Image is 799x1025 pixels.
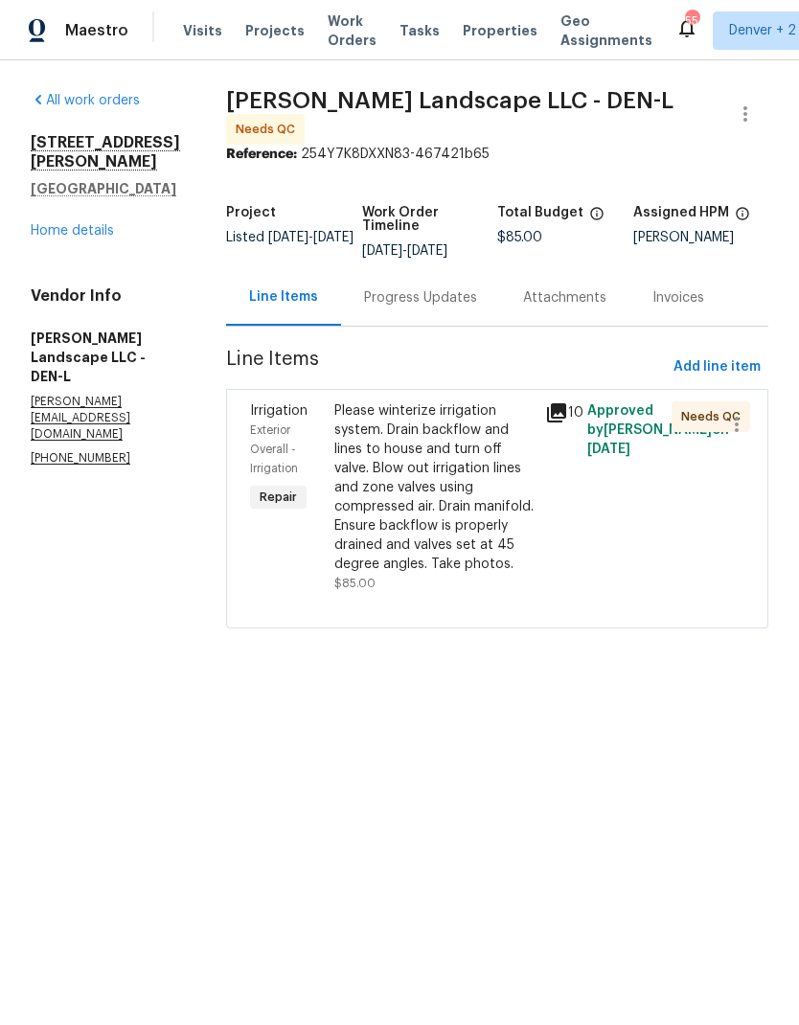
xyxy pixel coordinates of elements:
[226,206,276,219] h5: Project
[250,424,298,474] span: Exterior Overall - Irrigation
[362,206,498,233] h5: Work Order Timeline
[362,244,447,258] span: -
[407,244,447,258] span: [DATE]
[252,488,305,507] span: Repair
[673,355,761,379] span: Add line item
[666,350,768,385] button: Add line item
[334,401,534,574] div: Please winterize irrigation system. Drain backflow and lines to house and turn off valve. Blow ou...
[523,288,606,307] div: Attachments
[268,231,308,244] span: [DATE]
[587,404,729,456] span: Approved by [PERSON_NAME] on
[589,206,605,231] span: The total cost of line items that have been proposed by Opendoor. This sum includes line items th...
[560,11,652,50] span: Geo Assignments
[313,231,354,244] span: [DATE]
[249,287,318,307] div: Line Items
[681,407,748,426] span: Needs QC
[31,286,180,306] h4: Vendor Info
[226,350,666,385] span: Line Items
[364,288,477,307] div: Progress Updates
[545,401,576,424] div: 10
[399,24,440,37] span: Tasks
[183,21,222,40] span: Visits
[31,94,140,107] a: All work orders
[362,244,402,258] span: [DATE]
[497,231,542,244] span: $85.00
[65,21,128,40] span: Maestro
[652,288,704,307] div: Invoices
[31,329,180,386] h5: [PERSON_NAME] Landscape LLC - DEN-L
[497,206,583,219] h5: Total Budget
[328,11,377,50] span: Work Orders
[245,21,305,40] span: Projects
[31,224,114,238] a: Home details
[463,21,537,40] span: Properties
[729,21,796,40] span: Denver + 2
[633,231,769,244] div: [PERSON_NAME]
[334,578,376,589] span: $85.00
[226,89,673,112] span: [PERSON_NAME] Landscape LLC - DEN-L
[735,206,750,231] span: The hpm assigned to this work order.
[587,443,630,456] span: [DATE]
[685,11,698,31] div: 55
[250,404,308,418] span: Irrigation
[226,231,354,244] span: Listed
[236,120,303,139] span: Needs QC
[633,206,729,219] h5: Assigned HPM
[226,148,297,161] b: Reference:
[226,145,768,164] div: 254Y7K8DXXN83-467421b65
[268,231,354,244] span: -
